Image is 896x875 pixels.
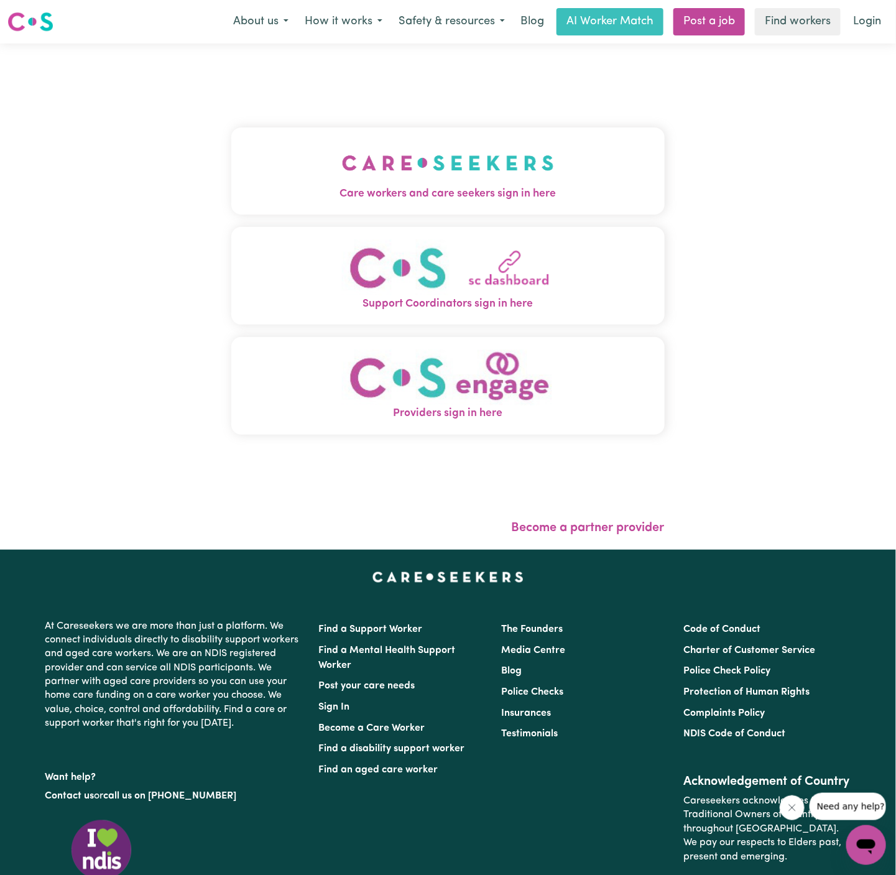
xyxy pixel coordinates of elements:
[45,614,304,736] p: At Careseekers we are more than just a platform. We connect individuals directly to disability su...
[231,337,665,435] button: Providers sign in here
[319,624,423,634] a: Find a Support Worker
[319,765,438,775] a: Find an aged care worker
[45,791,95,801] a: Contact us
[683,789,851,869] p: Careseekers acknowledges the Traditional Owners of Country throughout [GEOGRAPHIC_DATA]. We pay o...
[372,572,524,582] a: Careseekers home page
[501,624,563,634] a: The Founders
[683,774,851,789] h2: Acknowledgement of Country
[297,9,390,35] button: How it works
[501,666,522,676] a: Blog
[846,8,889,35] a: Login
[319,744,465,754] a: Find a disability support worker
[319,702,350,712] a: Sign In
[810,793,886,820] iframe: Message from company
[501,646,565,655] a: Media Centre
[45,784,304,808] p: or
[513,8,552,35] a: Blog
[7,7,53,36] a: Careseekers logo
[755,8,841,35] a: Find workers
[501,687,563,697] a: Police Checks
[45,766,304,784] p: Want help?
[231,296,665,312] span: Support Coordinators sign in here
[7,11,53,33] img: Careseekers logo
[319,646,456,670] a: Find a Mental Health Support Worker
[683,646,815,655] a: Charter of Customer Service
[390,9,513,35] button: Safety & resources
[683,666,770,676] a: Police Check Policy
[512,522,665,534] a: Become a partner provider
[319,723,425,733] a: Become a Care Worker
[319,681,415,691] a: Post your care needs
[231,227,665,325] button: Support Coordinators sign in here
[231,405,665,422] span: Providers sign in here
[104,791,237,801] a: call us on [PHONE_NUMBER]
[673,8,745,35] a: Post a job
[225,9,297,35] button: About us
[231,186,665,202] span: Care workers and care seekers sign in here
[780,795,805,820] iframe: Close message
[683,729,785,739] a: NDIS Code of Conduct
[683,687,810,697] a: Protection of Human Rights
[501,729,558,739] a: Testimonials
[683,708,765,718] a: Complaints Policy
[846,825,886,865] iframe: Button to launch messaging window
[231,127,665,215] button: Care workers and care seekers sign in here
[683,624,760,634] a: Code of Conduct
[501,708,551,718] a: Insurances
[557,8,663,35] a: AI Worker Match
